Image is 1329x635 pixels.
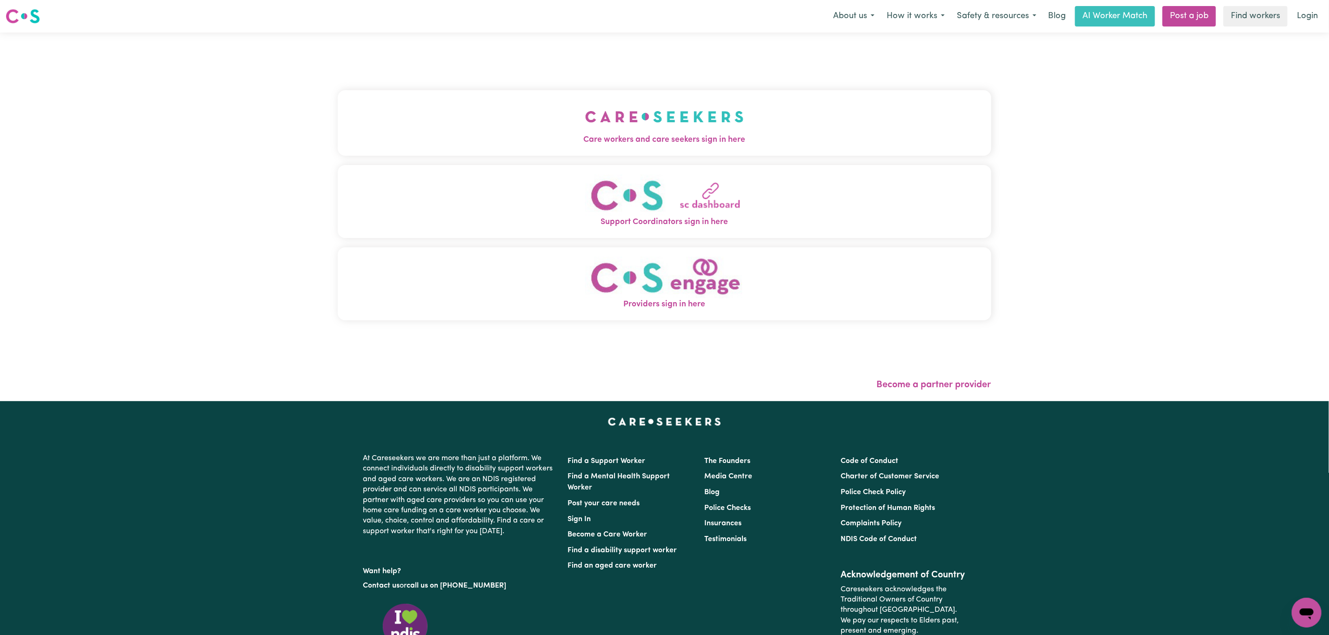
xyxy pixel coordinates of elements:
[1223,6,1288,26] a: Find workers
[704,457,750,465] a: The Founders
[608,418,721,425] a: Careseekers home page
[704,536,747,543] a: Testimonials
[338,90,991,155] button: Care workers and care seekers sign in here
[363,577,557,595] p: or
[338,134,991,146] span: Care workers and care seekers sign in here
[704,473,752,480] a: Media Centre
[881,7,951,26] button: How it works
[827,7,881,26] button: About us
[363,450,557,540] p: At Careseekers we are more than just a platform. We connect individuals directly to disability su...
[841,473,939,480] a: Charter of Customer Service
[6,6,40,27] a: Careseekers logo
[363,562,557,576] p: Want help?
[568,516,591,523] a: Sign In
[841,520,902,527] a: Complaints Policy
[338,216,991,228] span: Support Coordinators sign in here
[704,520,741,527] a: Insurances
[568,547,677,554] a: Find a disability support worker
[568,562,657,569] a: Find an aged care worker
[568,531,648,538] a: Become a Care Worker
[363,582,400,589] a: Contact us
[841,489,906,496] a: Police Check Policy
[1292,598,1322,628] iframe: Button to launch messaging window, conversation in progress
[1162,6,1216,26] a: Post a job
[338,298,991,311] span: Providers sign in here
[6,8,40,25] img: Careseekers logo
[338,247,991,320] button: Providers sign in here
[338,165,991,238] button: Support Coordinators sign in here
[1291,6,1323,26] a: Login
[951,7,1042,26] button: Safety & resources
[841,457,898,465] a: Code of Conduct
[568,500,640,507] a: Post your care needs
[841,536,917,543] a: NDIS Code of Conduct
[1075,6,1155,26] a: AI Worker Match
[877,380,991,390] a: Become a partner provider
[841,569,966,581] h2: Acknowledgement of Country
[704,504,751,512] a: Police Checks
[568,457,646,465] a: Find a Support Worker
[1042,6,1071,26] a: Blog
[704,489,720,496] a: Blog
[407,582,507,589] a: call us on [PHONE_NUMBER]
[568,473,670,491] a: Find a Mental Health Support Worker
[841,504,935,512] a: Protection of Human Rights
